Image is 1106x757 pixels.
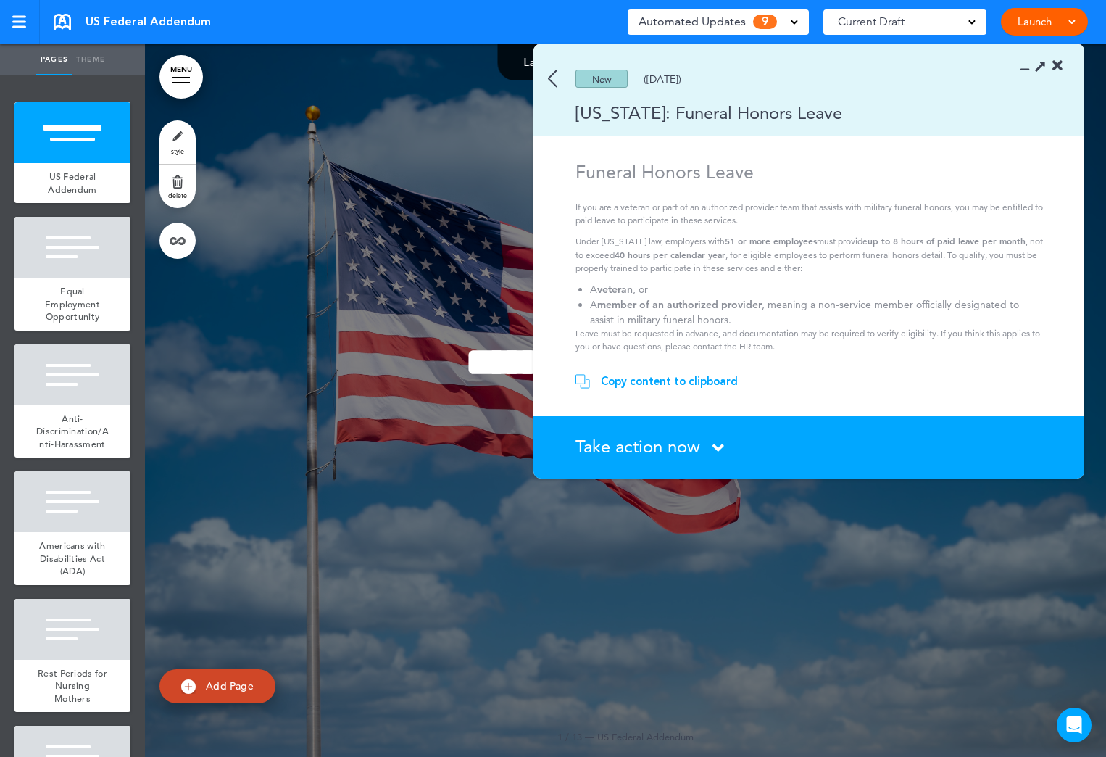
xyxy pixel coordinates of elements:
[639,12,746,32] span: Automated Updates
[575,201,1047,227] p: If you are a veteran or part of an authorized provider team that assists with military funeral ho...
[597,283,633,296] strong: veteran
[45,285,100,323] span: Equal Employment Opportunity
[753,15,777,29] span: 9
[585,731,594,742] span: —
[159,55,203,99] a: MENU
[615,249,725,260] strong: 40 hours per calendar year
[14,278,130,331] a: Equal Employment Opportunity
[590,297,1032,327] li: A , meaning a non-service member officially designated to assist in military funeral honors.
[1012,8,1057,36] a: Launch
[36,413,109,450] span: Anti-Discrimination/Anti-Harassment
[838,12,905,32] span: Current Draft
[39,539,105,577] span: Americans with Disabilities Act (ADA)
[14,532,130,585] a: Americans with Disabilities Act (ADA)
[575,70,628,88] div: New
[48,170,96,196] span: US Federal Addendum
[597,731,694,742] span: US Federal Addendum
[548,70,557,88] img: back.svg
[644,74,681,84] div: ([DATE])
[575,436,700,457] span: Take action now
[597,298,762,311] strong: member of an authorized provider
[14,405,130,458] a: Anti-Discrimination/Anti-Harassment
[181,679,196,694] img: add.svg
[590,282,1032,297] li: A , or
[38,667,107,705] span: Rest Periods for Nursing Mothers
[72,44,109,75] a: Theme
[14,163,130,203] a: US Federal Addendum
[1057,708,1092,742] div: Open Intercom Messenger
[36,44,72,75] a: Pages
[14,660,130,713] a: Rest Periods for Nursing Mothers
[557,731,582,742] span: 1 / 13
[206,679,254,692] span: Add Page
[575,374,590,389] img: copy.svg
[168,191,187,199] span: delete
[171,146,184,155] span: style
[86,14,211,30] span: US Federal Addendum
[159,120,196,164] a: style
[575,161,1047,183] h1: Funeral Honors Leave
[575,234,1047,275] p: Under [US_STATE] law, employers with must provide , not to exceed , for eligible employees to per...
[725,235,817,247] strong: 51 or more employees
[575,327,1047,353] p: Leave must be requested in advance, and documentation may be required to verify eligibility. If y...
[159,669,275,703] a: Add Page
[524,55,590,69] span: Last updated:
[533,101,1042,125] div: [US_STATE]: Funeral Honors Leave
[601,374,738,389] div: Copy content to clipboard
[159,165,196,208] a: delete
[868,235,1026,247] strong: up to 8 hours of paid leave per month
[524,57,728,67] div: —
